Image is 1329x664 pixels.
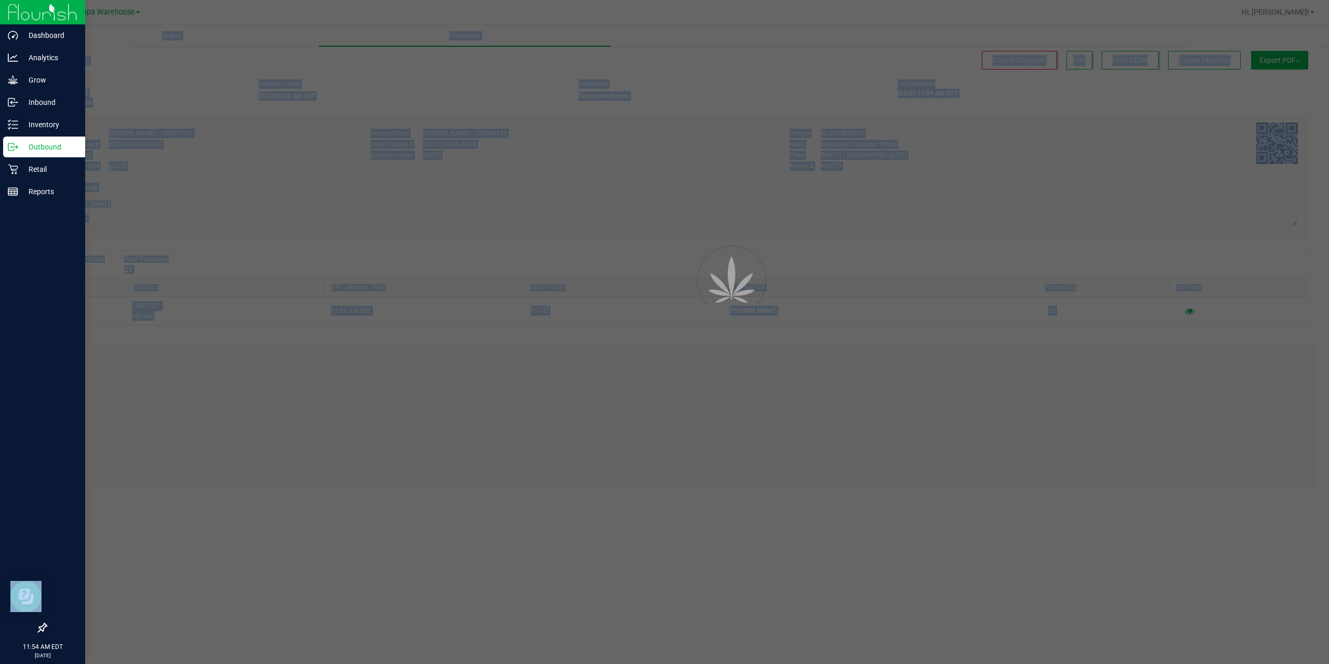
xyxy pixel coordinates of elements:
inline-svg: Reports [8,186,18,197]
p: Dashboard [18,29,80,42]
p: [DATE] [5,652,80,659]
inline-svg: Dashboard [8,30,18,40]
inline-svg: Analytics [8,52,18,63]
inline-svg: Outbound [8,142,18,152]
inline-svg: Inventory [8,119,18,130]
iframe: Resource center [10,581,42,612]
p: Grow [18,74,80,86]
inline-svg: Grow [8,75,18,85]
p: Reports [18,185,80,198]
p: Inventory [18,118,80,131]
p: Retail [18,163,80,175]
p: 11:54 AM EDT [5,642,80,652]
inline-svg: Inbound [8,97,18,107]
p: Outbound [18,141,80,153]
p: Analytics [18,51,80,64]
p: Inbound [18,96,80,109]
inline-svg: Retail [8,164,18,174]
